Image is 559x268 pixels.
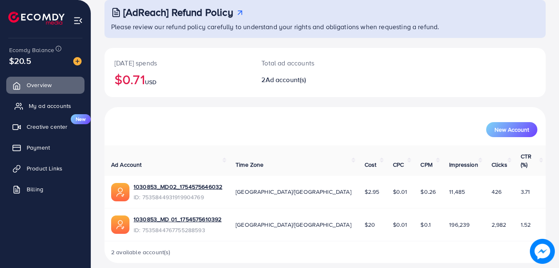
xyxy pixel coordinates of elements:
span: USD [145,78,157,86]
a: Product Links [6,160,84,177]
img: menu [73,16,83,25]
span: ID: 7535844931919904769 [134,193,222,201]
img: image [73,57,82,65]
span: Overview [27,81,52,89]
span: $2.95 [365,188,380,196]
span: My ad accounts [29,102,71,110]
span: 196,239 [449,220,470,229]
span: 2,982 [492,220,507,229]
span: $0.01 [393,220,407,229]
span: Product Links [27,164,62,173]
span: 11,485 [449,188,465,196]
img: ic-ads-acc.e4c84228.svg [111,183,129,201]
span: Clicks [492,160,507,169]
span: $0.26 [420,188,436,196]
span: Ad Account [111,160,142,169]
img: image [532,241,552,261]
span: Ad account(s) [266,75,306,84]
span: Cost [365,160,377,169]
a: Creative centerNew [6,118,84,135]
span: $0.1 [420,220,431,229]
span: 3.71 [521,188,530,196]
p: Total ad accounts [261,58,352,68]
span: 1.52 [521,220,531,229]
span: [GEOGRAPHIC_DATA]/[GEOGRAPHIC_DATA] [236,220,351,229]
span: $0.01 [393,188,407,196]
span: $20 [365,220,375,229]
button: New Account [486,122,537,137]
span: Time Zone [236,160,263,169]
span: CPC [393,160,404,169]
span: CTR (%) [521,152,532,169]
p: [DATE] spends [114,58,241,68]
span: [GEOGRAPHIC_DATA]/[GEOGRAPHIC_DATA] [236,188,351,196]
h3: [AdReach] Refund Policy [123,6,233,18]
span: Impression [449,160,478,169]
span: ID: 7535844767755288593 [134,226,221,234]
span: $20.5 [9,55,31,67]
span: New Account [494,127,529,133]
span: Billing [27,185,43,193]
a: 1030853_MD02_1754575646032 [134,183,222,191]
a: Overview [6,77,84,93]
span: 426 [492,188,502,196]
img: ic-ads-acc.e4c84228.svg [111,215,129,234]
span: Creative center [27,123,67,131]
p: Please review our refund policy carefully to understand your rights and obligations when requesti... [111,22,541,32]
a: Payment [6,139,84,156]
a: My ad accounts [6,98,84,114]
h2: 2 [261,76,352,84]
span: Payment [27,143,50,152]
img: logo [8,12,65,25]
span: New [71,114,91,124]
span: 2 available account(s) [111,248,171,256]
span: Ecomdy Balance [9,46,54,54]
a: Billing [6,181,84,198]
a: 1030853_MD 01_1754575610392 [134,215,221,223]
span: CPM [420,160,432,169]
h2: $0.71 [114,71,241,87]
